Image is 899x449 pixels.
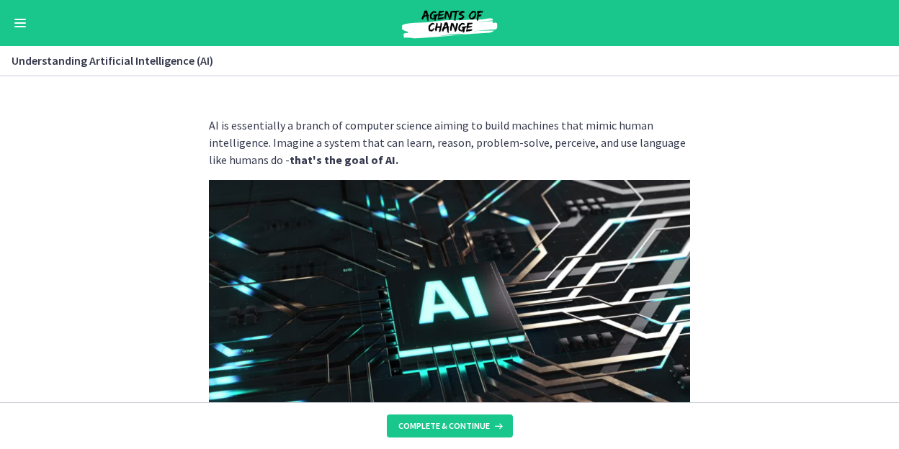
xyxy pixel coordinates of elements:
button: Enable menu [12,14,29,32]
button: Complete & continue [387,414,513,437]
strong: that's the goal of AI. [290,153,398,167]
img: Agents of Change [363,6,536,40]
p: AI is essentially a branch of computer science aiming to build machines that mimic human intellig... [209,117,690,168]
h3: Understanding Artificial Intelligence (AI) [12,52,870,69]
span: Complete & continue [398,420,490,432]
